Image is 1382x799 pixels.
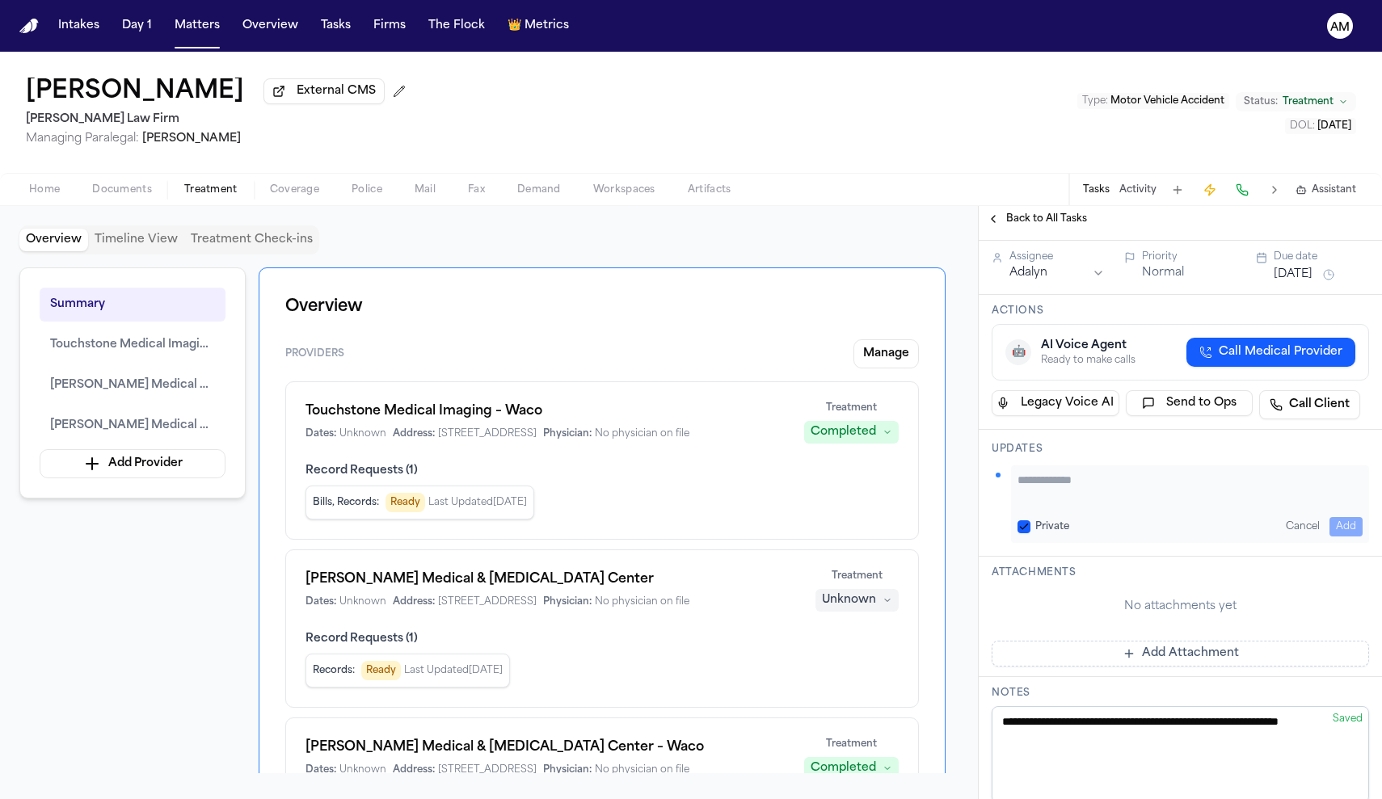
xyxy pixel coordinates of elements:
div: No attachments yet [992,599,1369,615]
span: Record Requests ( 1 ) [305,463,899,479]
span: Treatment [826,738,877,751]
div: AI Voice Agent [1041,338,1136,354]
span: No physician on file [595,595,689,608]
button: Back to All Tasks [979,212,1095,225]
div: Completed [811,424,876,440]
button: Day 1 [116,11,158,40]
div: Due date [1274,250,1369,263]
span: Dates: [305,427,336,440]
h3: Actions [992,305,1369,317]
button: Snooze task [1319,265,1338,284]
a: crownMetrics [501,11,575,40]
span: 🤖 [1012,344,1026,360]
img: Finch Logo [19,19,39,34]
a: Call Client [1259,390,1360,419]
span: Unknown [339,595,386,608]
span: No physician on file [595,427,689,440]
span: Address: [393,763,435,776]
span: Address: [393,427,435,440]
span: Last Updated [DATE] [428,496,527,509]
span: Treatment [832,570,883,582]
span: Physician: [543,427,592,440]
div: Completed [811,760,876,776]
span: Police [352,183,382,196]
h1: Overview [285,294,919,320]
span: Back to All Tasks [1006,212,1087,225]
button: Matters [168,11,226,40]
button: Intakes [52,11,106,40]
button: Activity [1119,183,1157,196]
span: Unknown [339,427,386,440]
span: Artifacts [688,183,731,196]
h2: [PERSON_NAME] Law Firm [26,110,412,129]
button: [PERSON_NAME] Medical & [MEDICAL_DATA] Center [40,368,225,402]
button: Timeline View [88,229,184,251]
h3: Updates [992,443,1369,456]
span: Record Requests ( 1 ) [305,631,899,647]
button: Normal [1142,265,1184,281]
span: Workspaces [593,183,655,196]
button: Call Medical Provider [1186,338,1355,367]
button: Tasks [314,11,357,40]
button: [PERSON_NAME] Medical & [MEDICAL_DATA] Center – Waco [40,409,225,443]
div: Assignee [1009,250,1105,263]
span: Ready [361,661,401,680]
span: Type : [1082,96,1108,106]
button: Add Attachment [992,641,1369,667]
span: Dates: [305,595,336,608]
button: Summary [40,288,225,322]
div: Priority [1142,250,1237,263]
div: Unknown [822,592,876,608]
textarea: Add your update [1018,472,1363,504]
button: Completed [804,757,899,780]
button: Completed [804,421,899,444]
button: Cancel [1279,517,1326,536]
button: Firms [367,11,412,40]
button: Tasks [1083,183,1110,196]
h3: Notes [992,687,1369,700]
button: Send to Ops [1126,390,1253,416]
span: Motor Vehicle Accident [1110,96,1224,106]
button: Manage [853,339,919,368]
span: Ready [386,493,425,512]
span: [DATE] [1317,121,1351,131]
span: Bills, Records : [313,496,379,509]
span: Demand [517,183,561,196]
button: External CMS [263,78,385,104]
button: Create Immediate Task [1199,179,1221,201]
span: [PERSON_NAME] [142,132,241,145]
span: Coverage [270,183,319,196]
span: Last Updated [DATE] [404,664,503,677]
h3: Attachments [992,566,1369,579]
span: No physician on file [595,763,689,776]
button: [DATE] [1274,267,1312,283]
button: Make a Call [1231,179,1253,201]
button: Edit matter name [26,78,244,107]
span: Mail [415,183,436,196]
button: Edit Type: Motor Vehicle Accident [1077,93,1229,109]
div: Ready to make calls [1041,354,1136,367]
span: Home [29,183,60,196]
button: Overview [19,229,88,251]
span: DOL : [1290,121,1315,131]
span: Physician: [543,595,592,608]
button: The Flock [422,11,491,40]
span: Treatment [826,402,877,414]
button: Add Task [1166,179,1189,201]
span: [STREET_ADDRESS] [438,595,537,608]
button: Add [1329,517,1363,536]
button: Legacy Voice AI [992,390,1119,416]
button: Unknown [815,589,899,612]
span: Records : [313,664,355,677]
span: Physician: [543,763,592,776]
span: Address: [393,595,435,608]
a: Overview [236,11,305,40]
span: Unknown [339,763,386,776]
span: Status: [1244,95,1278,108]
button: Change status from Treatment [1236,92,1356,111]
span: Treatment [1283,95,1334,108]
